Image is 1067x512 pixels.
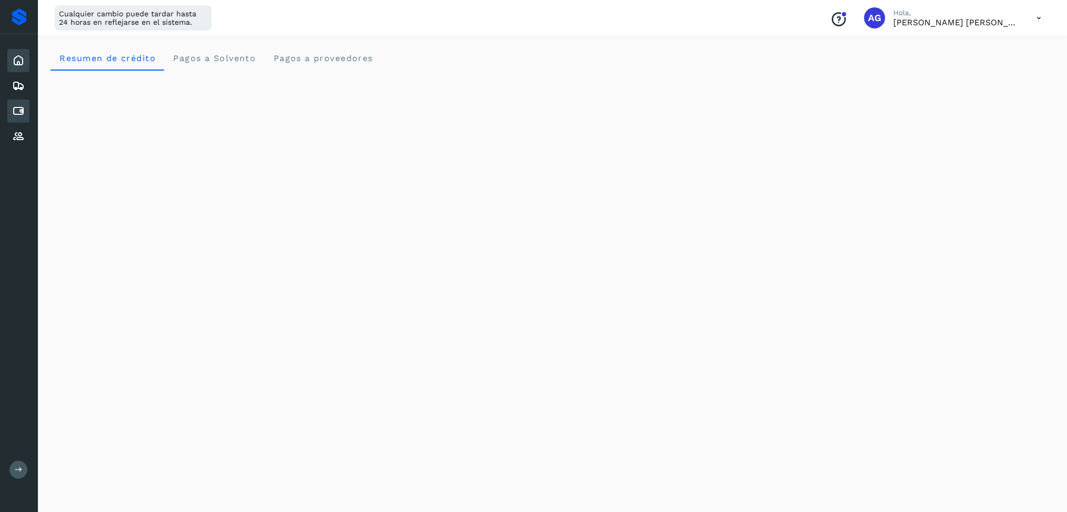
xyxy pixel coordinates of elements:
p: Hola, [894,8,1020,17]
div: Cualquier cambio puede tardar hasta 24 horas en reflejarse en el sistema. [55,5,212,31]
span: Pagos a Solvento [173,53,256,63]
span: Pagos a proveedores [273,53,373,63]
div: Inicio [7,49,29,72]
span: Resumen de crédito [59,53,156,63]
p: Abigail Gonzalez Leon [894,17,1020,27]
div: Embarques [7,74,29,97]
div: Cuentas por pagar [7,100,29,123]
div: Proveedores [7,125,29,148]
